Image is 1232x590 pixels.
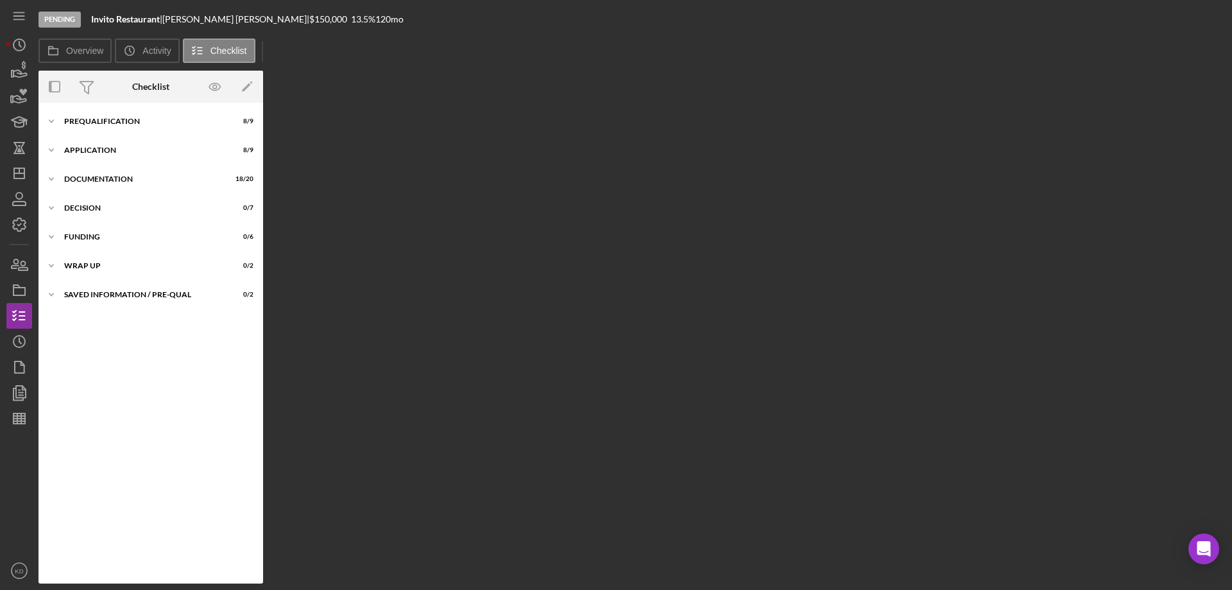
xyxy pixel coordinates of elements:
[351,14,375,24] div: 13.5 %
[115,39,179,63] button: Activity
[38,39,112,63] button: Overview
[64,262,221,270] div: Wrap up
[66,46,103,56] label: Overview
[91,14,162,24] div: |
[230,175,253,183] div: 18 / 20
[142,46,171,56] label: Activity
[230,262,253,270] div: 0 / 2
[64,175,221,183] div: Documentation
[64,117,221,125] div: Prequalification
[6,558,32,584] button: KD
[230,146,253,154] div: 8 / 9
[64,291,221,299] div: Saved Information / Pre-Qual
[183,39,255,63] button: Checklist
[230,117,253,125] div: 8 / 9
[64,233,221,241] div: Funding
[309,13,347,24] span: $150,000
[230,204,253,212] div: 0 / 7
[230,233,253,241] div: 0 / 6
[38,12,81,28] div: Pending
[375,14,404,24] div: 120 mo
[1188,534,1219,564] div: Open Intercom Messenger
[132,82,169,92] div: Checklist
[230,291,253,299] div: 0 / 2
[210,46,247,56] label: Checklist
[64,146,221,154] div: Application
[91,13,160,24] b: Invito Restaurant
[15,568,23,575] text: KD
[64,204,221,212] div: Decision
[162,14,309,24] div: [PERSON_NAME] [PERSON_NAME] |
